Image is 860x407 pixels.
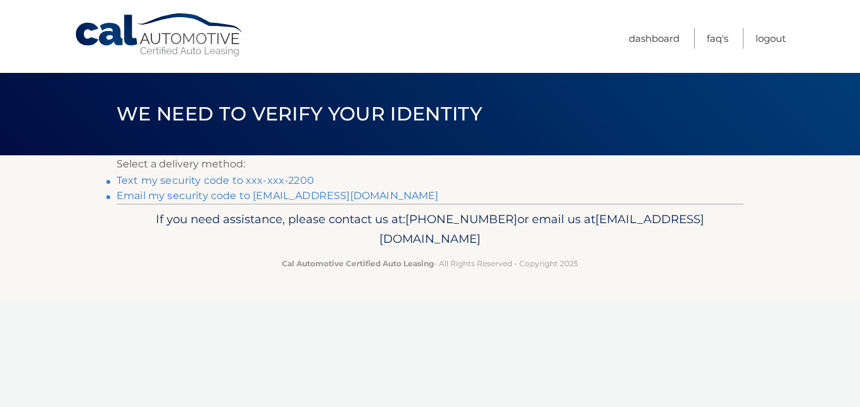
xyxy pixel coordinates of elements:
p: Select a delivery method: [117,155,743,173]
a: Logout [756,28,786,49]
a: Text my security code to xxx-xxx-2200 [117,174,314,186]
a: Dashboard [629,28,680,49]
span: [PHONE_NUMBER] [405,212,517,226]
strong: Cal Automotive Certified Auto Leasing [282,259,434,268]
a: FAQ's [707,28,728,49]
a: Email my security code to [EMAIL_ADDRESS][DOMAIN_NAME] [117,190,439,202]
a: Cal Automotive [74,13,245,58]
p: If you need assistance, please contact us at: or email us at [125,209,735,250]
p: - All Rights Reserved - Copyright 2025 [125,257,735,270]
span: We need to verify your identity [117,102,482,126]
